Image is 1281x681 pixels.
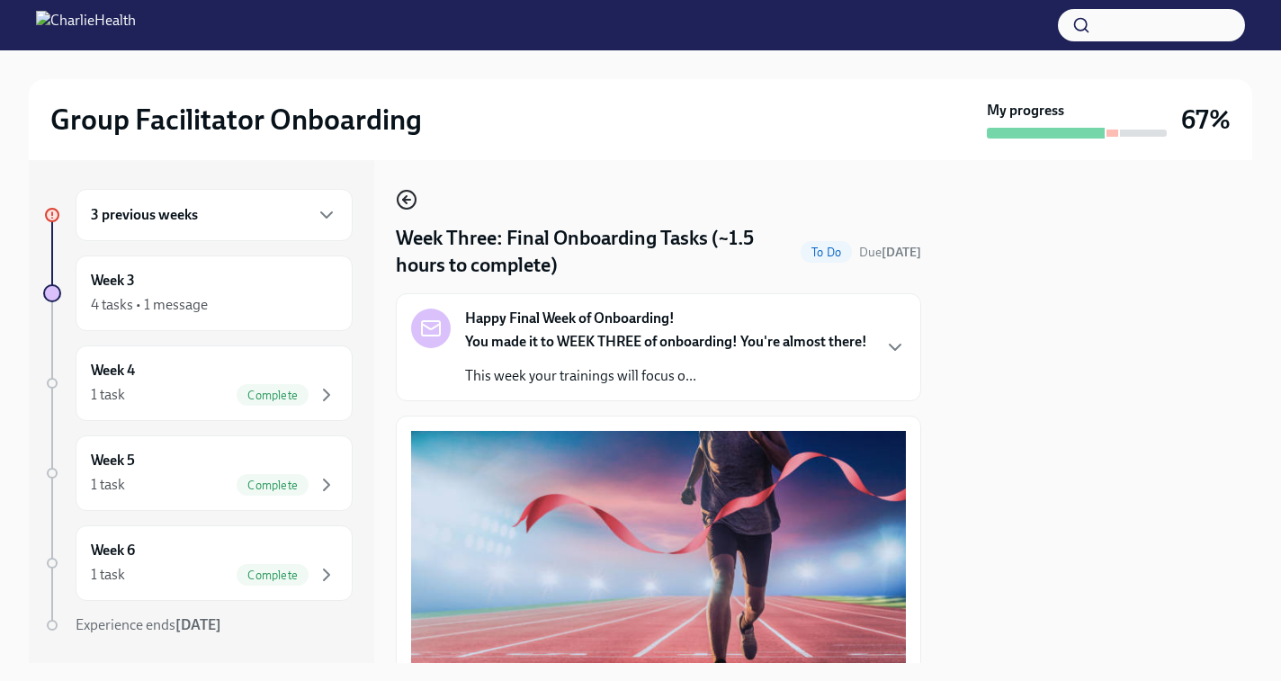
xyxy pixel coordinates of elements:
[91,361,135,381] h6: Week 4
[465,366,867,386] p: This week your trainings will focus o...
[237,569,309,582] span: Complete
[91,271,135,291] h6: Week 3
[1181,103,1231,136] h3: 67%
[91,475,125,495] div: 1 task
[91,205,198,225] h6: 3 previous weeks
[91,451,135,470] h6: Week 5
[801,246,852,259] span: To Do
[43,525,353,601] a: Week 61 taskComplete
[237,479,309,492] span: Complete
[43,345,353,421] a: Week 41 taskComplete
[859,245,921,260] span: Due
[50,102,422,138] h2: Group Facilitator Onboarding
[882,245,921,260] strong: [DATE]
[91,541,135,560] h6: Week 6
[175,616,221,633] strong: [DATE]
[91,385,125,405] div: 1 task
[396,225,793,279] h4: Week Three: Final Onboarding Tasks (~1.5 hours to complete)
[76,189,353,241] div: 3 previous weeks
[237,389,309,402] span: Complete
[465,333,867,350] strong: You made it to WEEK THREE of onboarding! You're almost there!
[859,244,921,261] span: October 4th, 2025 10:00
[43,255,353,331] a: Week 34 tasks • 1 message
[465,309,675,328] strong: Happy Final Week of Onboarding!
[76,616,221,633] span: Experience ends
[36,11,136,40] img: CharlieHealth
[43,435,353,511] a: Week 51 taskComplete
[91,295,208,315] div: 4 tasks • 1 message
[987,101,1064,121] strong: My progress
[91,565,125,585] div: 1 task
